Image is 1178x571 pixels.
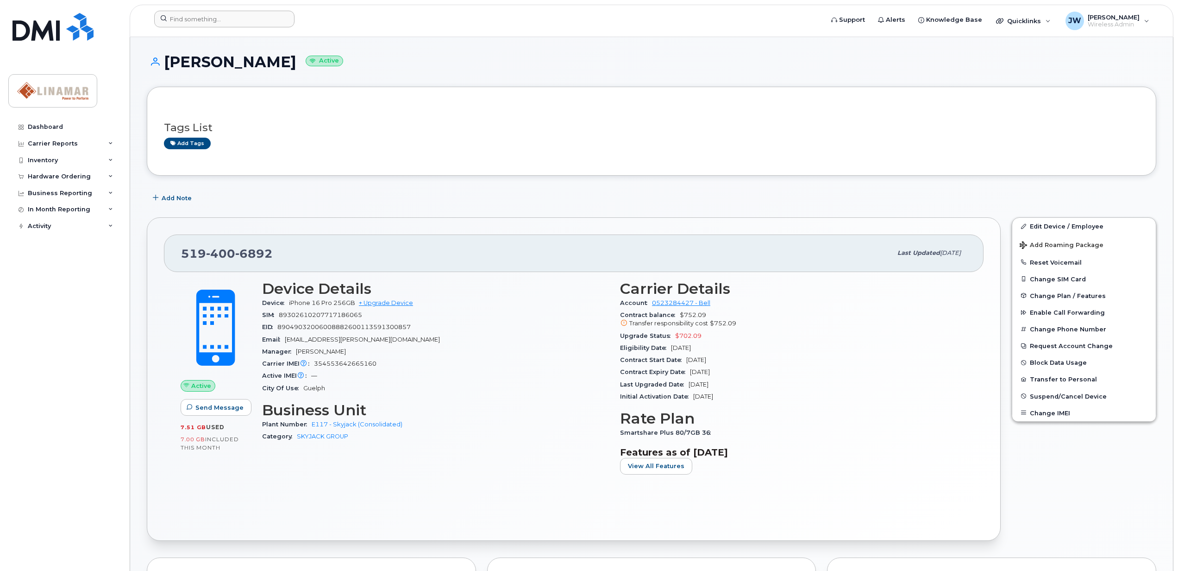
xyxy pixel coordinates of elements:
[1012,235,1156,254] button: Add Roaming Package
[296,348,346,355] span: [PERSON_NAME]
[940,249,961,256] span: [DATE]
[206,247,235,260] span: 400
[235,247,273,260] span: 6892
[262,402,609,419] h3: Business Unit
[289,299,355,306] span: iPhone 16 Pro 256GB
[181,424,206,431] span: 7.51 GB
[262,280,609,297] h3: Device Details
[1012,405,1156,421] button: Change IMEI
[693,393,713,400] span: [DATE]
[195,403,244,412] span: Send Message
[620,368,690,375] span: Contract Expiry Date
[620,458,692,475] button: View All Features
[279,311,362,318] span: 89302610207717186065
[620,356,686,363] span: Contract Start Date
[311,372,317,379] span: —
[620,311,967,328] span: $752.09
[620,311,680,318] span: Contract balance
[1012,287,1156,304] button: Change Plan / Features
[262,299,289,306] span: Device
[262,385,303,392] span: City Of Use
[1012,271,1156,287] button: Change SIM Card
[262,372,311,379] span: Active IMEI
[620,344,671,351] span: Eligibility Date
[1012,254,1156,271] button: Reset Voicemail
[1030,292,1106,299] span: Change Plan / Features
[164,122,1139,133] h3: Tags List
[629,320,708,327] span: Transfer responsibility cost
[1012,218,1156,235] a: Edit Device / Employee
[181,399,251,416] button: Send Message
[1012,321,1156,337] button: Change Phone Number
[262,433,297,440] span: Category
[710,320,736,327] span: $752.09
[686,356,706,363] span: [DATE]
[1020,241,1103,250] span: Add Roaming Package
[689,381,708,388] span: [DATE]
[147,190,200,206] button: Add Note
[620,280,967,297] h3: Carrier Details
[1012,354,1156,371] button: Block Data Usage
[181,247,273,260] span: 519
[1030,309,1105,316] span: Enable Call Forwarding
[262,421,312,428] span: Plant Number
[303,385,325,392] span: Guelph
[1012,388,1156,405] button: Suspend/Cancel Device
[620,447,967,458] h3: Features as of [DATE]
[206,424,225,431] span: used
[181,436,239,451] span: included this month
[191,381,211,390] span: Active
[277,324,411,330] span: 89049032006008882600113591300857
[181,436,205,443] span: 7.00 GB
[652,299,710,306] a: 0523284427 - Bell
[897,249,940,256] span: Last updated
[675,332,702,339] span: $702.09
[628,462,684,470] span: View All Features
[314,360,376,367] span: 354553642665160
[620,429,715,436] span: Smartshare Plus 80/7GB 36
[1012,337,1156,354] button: Request Account Change
[297,433,348,440] a: SKYJACK GROUP
[620,381,689,388] span: Last Upgraded Date
[312,421,402,428] a: E117 - Skyjack (Consolidated)
[1012,371,1156,387] button: Transfer to Personal
[262,360,314,367] span: Carrier IMEI
[620,393,693,400] span: Initial Activation Date
[262,336,285,343] span: Email
[262,311,279,318] span: SIM
[306,56,343,66] small: Active
[359,299,413,306] a: + Upgrade Device
[620,299,652,306] span: Account
[285,336,440,343] span: [EMAIL_ADDRESS][PERSON_NAME][DOMAIN_NAME]
[620,332,675,339] span: Upgrade Status
[620,410,967,427] h3: Rate Plan
[1030,393,1107,400] span: Suspend/Cancel Device
[690,368,710,375] span: [DATE]
[262,324,277,330] span: EID
[147,54,1156,70] h1: [PERSON_NAME]
[262,348,296,355] span: Manager
[162,194,192,203] span: Add Note
[164,138,211,149] a: Add tags
[1012,304,1156,321] button: Enable Call Forwarding
[671,344,691,351] span: [DATE]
